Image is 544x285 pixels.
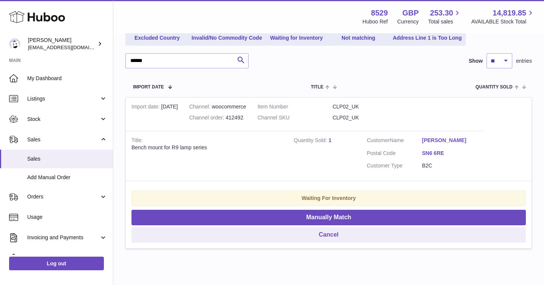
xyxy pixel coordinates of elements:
[471,18,535,25] span: AVAILABLE Stock Total
[9,38,20,50] img: admin@redgrass.ch
[430,8,453,18] span: 253.30
[422,162,477,169] dd: B2C
[294,137,329,145] strong: Quantity Sold
[27,95,99,102] span: Listings
[27,136,99,143] span: Sales
[428,8,462,25] a: 253.30 Total sales
[371,8,388,18] strong: 8529
[493,8,526,18] span: 14,819.85
[189,114,246,121] div: 412492
[422,137,477,144] a: [PERSON_NAME]
[258,103,333,110] dt: Item Number
[27,214,107,221] span: Usage
[367,162,422,169] dt: Customer Type
[471,8,535,25] a: 14,819.85 AVAILABLE Stock Total
[476,85,513,90] span: Quantity Sold
[133,85,164,90] span: Import date
[27,174,107,181] span: Add Manual Order
[189,115,226,122] strong: Channel order
[332,114,408,121] dd: CLP02_UK
[311,85,323,90] span: Title
[27,254,107,262] span: Cases
[27,75,107,82] span: My Dashboard
[402,8,419,18] strong: GBP
[301,195,355,201] strong: Waiting For Inventory
[27,193,99,200] span: Orders
[28,44,111,50] span: [EMAIL_ADDRESS][DOMAIN_NAME]
[9,257,104,270] a: Log out
[28,37,96,51] div: [PERSON_NAME]
[127,32,187,44] a: Excluded Country
[397,18,419,25] div: Currency
[428,18,462,25] span: Total sales
[131,144,283,151] div: Bench mount for R9 lamp series
[367,137,390,143] span: Customer
[367,137,422,146] dt: Name
[126,98,184,131] td: [DATE]
[258,114,333,121] dt: Channel SKU
[27,155,107,163] span: Sales
[469,57,483,65] label: Show
[131,210,526,225] button: Manually Match
[328,137,331,143] a: 1
[367,150,422,159] dt: Postal Code
[189,32,265,44] a: Invalid/No Commodity Code
[422,150,477,157] a: SN6 6RE
[131,137,143,145] strong: Title
[27,234,99,241] span: Invoicing and Payments
[266,32,327,44] a: Waiting for Inventory
[189,103,246,110] div: woocommerce
[390,32,465,44] a: Address Line 1 is Too Long
[328,32,389,44] a: Not matching
[332,103,408,110] dd: CLP02_UK
[189,104,212,112] strong: Channel
[27,116,99,123] span: Stock
[516,57,532,65] span: entries
[131,227,526,243] button: Cancel
[363,18,388,25] div: Huboo Ref
[131,104,161,112] strong: Import date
